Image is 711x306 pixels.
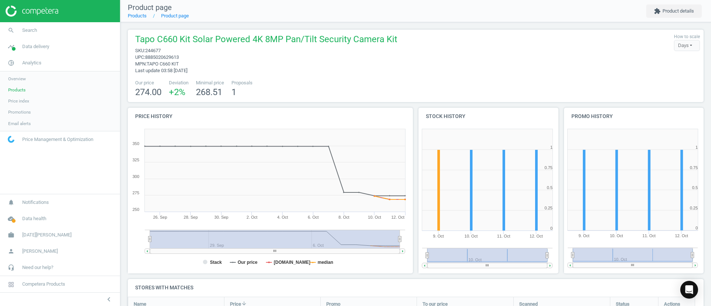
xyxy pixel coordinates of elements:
[368,215,381,219] tspan: 10. Oct
[545,165,553,170] text: 0.75
[564,108,704,125] h4: Promo history
[22,27,37,34] span: Search
[547,185,553,190] text: 0.5
[214,215,228,219] tspan: 30. Sep
[690,206,698,210] text: 0.25
[128,13,147,19] a: Products
[147,61,179,67] span: TAPO C660 KIT
[680,281,698,299] div: Open Intercom Messenger
[104,295,113,304] i: chevron_left
[8,98,29,104] span: Price index
[433,234,444,238] tspan: 9. Oct
[22,248,58,255] span: [PERSON_NAME]
[545,206,553,210] text: 0.25
[338,215,349,219] tspan: 8. Oct
[8,76,26,82] span: Overview
[277,215,288,219] tspan: 4. Oct
[135,54,145,60] span: upc :
[210,260,222,265] tspan: Stack
[145,54,179,60] span: 8885020629613
[128,3,172,12] span: Product page
[4,40,18,54] i: timeline
[695,226,698,231] text: 0
[135,68,187,73] span: Last update 03:58 [DATE]
[238,260,258,265] tspan: Our price
[675,234,688,238] tspan: 12. Oct
[22,264,53,271] span: Need our help?
[4,212,18,226] i: cloud_done
[530,234,543,238] tspan: 12. Oct
[550,226,553,231] text: 0
[133,207,139,212] text: 250
[169,87,186,97] span: +2 %
[8,109,31,115] span: Promotions
[169,80,188,86] span: Deviation
[133,141,139,146] text: 350
[184,215,198,219] tspan: 28. Sep
[133,191,139,195] text: 275
[4,244,18,258] i: person
[128,108,413,125] h4: Price history
[4,23,18,37] i: search
[578,234,589,238] tspan: 9. Oct
[135,33,397,47] span: Tapo C660 Kit Solar Powered 4K 8MP Pan/Tilt Security Camera Kit
[135,87,161,97] span: 274.00
[4,260,18,275] i: headset_mic
[497,234,510,238] tspan: 11. Oct
[161,13,189,19] a: Product page
[274,260,310,265] tspan: [DOMAIN_NAME]
[22,215,46,222] span: Data health
[6,6,58,17] img: ajHJNr6hYgQAAAAASUVORK5CYII=
[550,145,553,149] text: 1
[674,34,700,40] label: How to scale
[22,43,49,50] span: Data delivery
[22,136,93,143] span: Price Management & Optimization
[8,121,31,127] span: Email alerts
[654,8,661,14] i: extension
[22,199,49,206] span: Notifications
[153,215,167,219] tspan: 26. Sep
[692,185,698,190] text: 0.5
[690,165,698,170] text: 0.75
[8,87,26,93] span: Products
[133,174,139,179] text: 300
[464,234,477,238] tspan: 10. Oct
[100,295,118,304] button: chevron_left
[135,61,147,67] span: mpn :
[247,215,257,219] tspan: 2. Oct
[418,108,558,125] h4: Stock history
[22,232,71,238] span: [DATE][PERSON_NAME]
[8,136,14,143] img: wGWNvw8QSZomAAAAABJRU5ErkJggg==
[4,228,18,242] i: work
[610,234,623,238] tspan: 10. Oct
[308,215,318,219] tspan: 6. Oct
[674,40,700,51] div: Days
[145,48,161,53] span: 244677
[695,145,698,149] text: 1
[4,56,18,70] i: pie_chart_outlined
[196,87,222,97] span: 268.51
[22,281,65,287] span: Competera Products
[128,279,704,296] h4: Stores with matches
[135,48,145,53] span: sku :
[646,4,702,18] button: extensionProduct details
[318,260,333,265] tspan: median
[22,60,41,66] span: Analytics
[642,234,655,238] tspan: 11. Oct
[196,80,224,86] span: Minimal price
[231,87,236,97] span: 1
[135,80,161,86] span: Our price
[133,158,139,162] text: 325
[391,215,404,219] tspan: 12. Oct
[231,80,253,86] span: Proposals
[4,195,18,209] i: notifications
